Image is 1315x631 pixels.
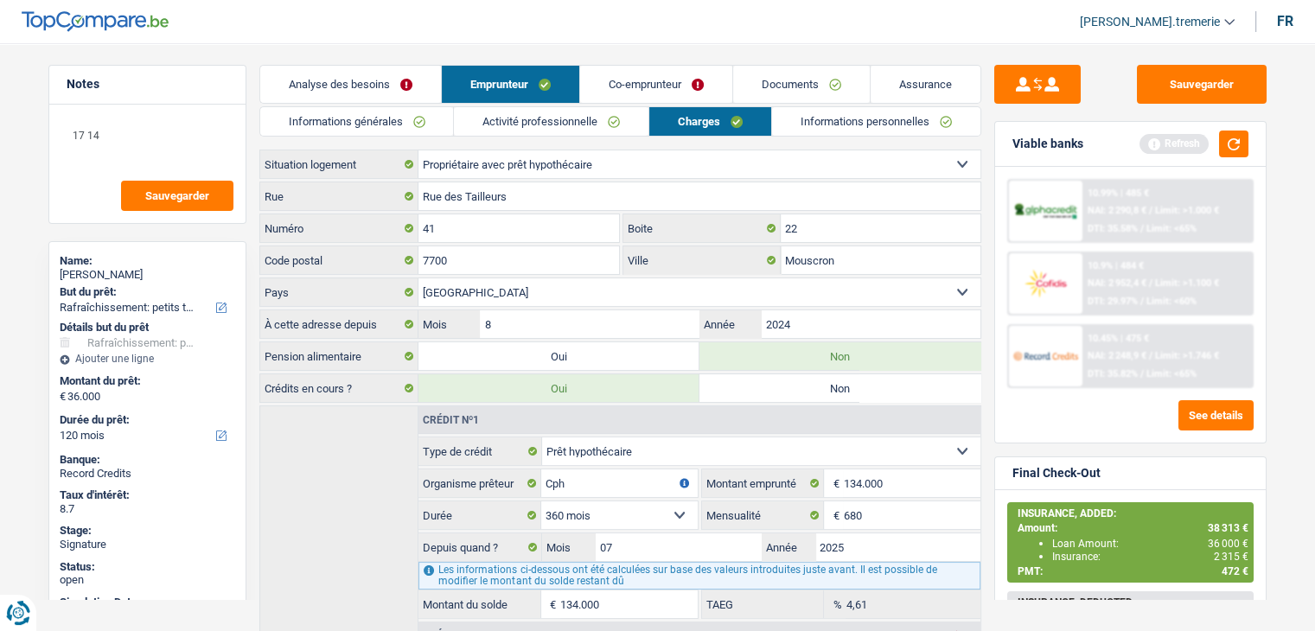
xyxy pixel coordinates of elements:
[1139,296,1143,307] span: /
[60,467,235,481] div: Record Credits
[260,214,418,242] label: Numéro
[418,590,541,618] label: Montant du solde
[772,107,980,136] a: Informations personnelles
[1139,223,1143,234] span: /
[1013,201,1077,221] img: AlphaCredit
[1012,466,1101,481] div: Final Check-Out
[871,66,980,103] a: Assurance
[1178,400,1254,430] button: See details
[1148,350,1152,361] span: /
[60,573,235,587] div: open
[442,66,579,103] a: Emprunteur
[418,342,699,370] label: Oui
[702,501,825,529] label: Mensualité
[542,533,596,561] label: Mois
[1087,296,1137,307] span: DTI: 29.97%
[761,310,980,338] input: AAAA
[1087,205,1146,216] span: NAI: 2 290,8 €
[454,107,648,136] a: Activité professionnelle
[1087,188,1148,199] div: 10.99% | 485 €
[67,77,228,92] h5: Notes
[60,453,235,467] div: Banque:
[60,524,235,538] div: Stage:
[1087,333,1148,344] div: 10.45% | 475 €
[1087,223,1137,234] span: DTI: 35.58%
[1018,596,1248,609] div: INSURANCE, DEDUCTED:
[418,415,483,425] div: Crédit nº1
[1012,137,1083,151] div: Viable banks
[260,246,418,274] label: Code postal
[1154,205,1218,216] span: Limit: >1.000 €
[1154,277,1218,289] span: Limit: >1.100 €
[1139,134,1209,153] div: Refresh
[1222,565,1248,577] span: 472 €
[623,214,781,242] label: Boite
[60,538,235,551] div: Signature
[22,11,169,32] img: TopCompare Logo
[1066,8,1235,36] a: [PERSON_NAME].tremerie
[815,533,980,561] input: AAAA
[733,66,870,103] a: Documents
[418,533,542,561] label: Depuis quand ?
[1154,350,1218,361] span: Limit: >1.746 €
[762,533,815,561] label: Année
[260,66,441,103] a: Analyse des besoins
[121,181,233,211] button: Sauvegarder
[260,150,418,178] label: Situation logement
[649,107,771,136] a: Charges
[418,469,541,497] label: Organisme prêteur
[699,342,980,370] label: Non
[1018,522,1248,534] div: Amount:
[699,310,761,338] label: Année
[1087,260,1143,271] div: 10.9% | 484 €
[824,469,843,497] span: €
[702,590,825,618] label: TAEG
[418,501,541,529] label: Durée
[418,374,699,402] label: Oui
[702,469,825,497] label: Montant emprunté
[418,562,980,590] div: Les informations ci-dessous ont été calculées sur base des valeurs introduites juste avant. Il es...
[60,560,235,574] div: Status:
[418,437,542,465] label: Type de crédit
[541,590,560,618] span: €
[260,310,418,338] label: À cette adresse depuis
[1013,267,1077,299] img: Cofidis
[824,501,843,529] span: €
[1052,538,1248,550] div: Loan Amount:
[480,310,699,338] input: MM
[145,190,209,201] span: Sauvegarder
[1052,551,1248,563] div: Insurance:
[60,285,232,299] label: But du prêt:
[1146,223,1196,234] span: Limit: <65%
[1208,538,1248,550] span: 36 000 €
[260,342,418,370] label: Pension alimentaire
[1018,565,1248,577] div: PMT:
[60,353,235,365] div: Ajouter une ligne
[824,590,846,618] span: %
[1148,205,1152,216] span: /
[1080,15,1220,29] span: [PERSON_NAME].tremerie
[1139,368,1143,379] span: /
[260,278,418,306] label: Pays
[1214,551,1248,563] span: 2 315 €
[418,310,480,338] label: Mois
[60,502,235,516] div: 8.7
[1148,277,1152,289] span: /
[580,66,732,103] a: Co-emprunteur
[1146,368,1196,379] span: Limit: <65%
[1013,340,1077,372] img: Record Credits
[60,254,235,268] div: Name:
[260,374,418,402] label: Crédits en cours ?
[1208,522,1248,534] span: 38 313 €
[260,107,454,136] a: Informations générales
[260,182,418,210] label: Rue
[699,374,980,402] label: Non
[1087,350,1146,361] span: NAI: 2 248,9 €
[60,374,232,388] label: Montant du prêt:
[60,390,66,404] span: €
[1087,368,1137,379] span: DTI: 35.82%
[60,596,235,609] div: Simulation Date:
[1137,65,1267,104] button: Sauvegarder
[60,268,235,282] div: [PERSON_NAME]
[1087,277,1146,289] span: NAI: 2 952,4 €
